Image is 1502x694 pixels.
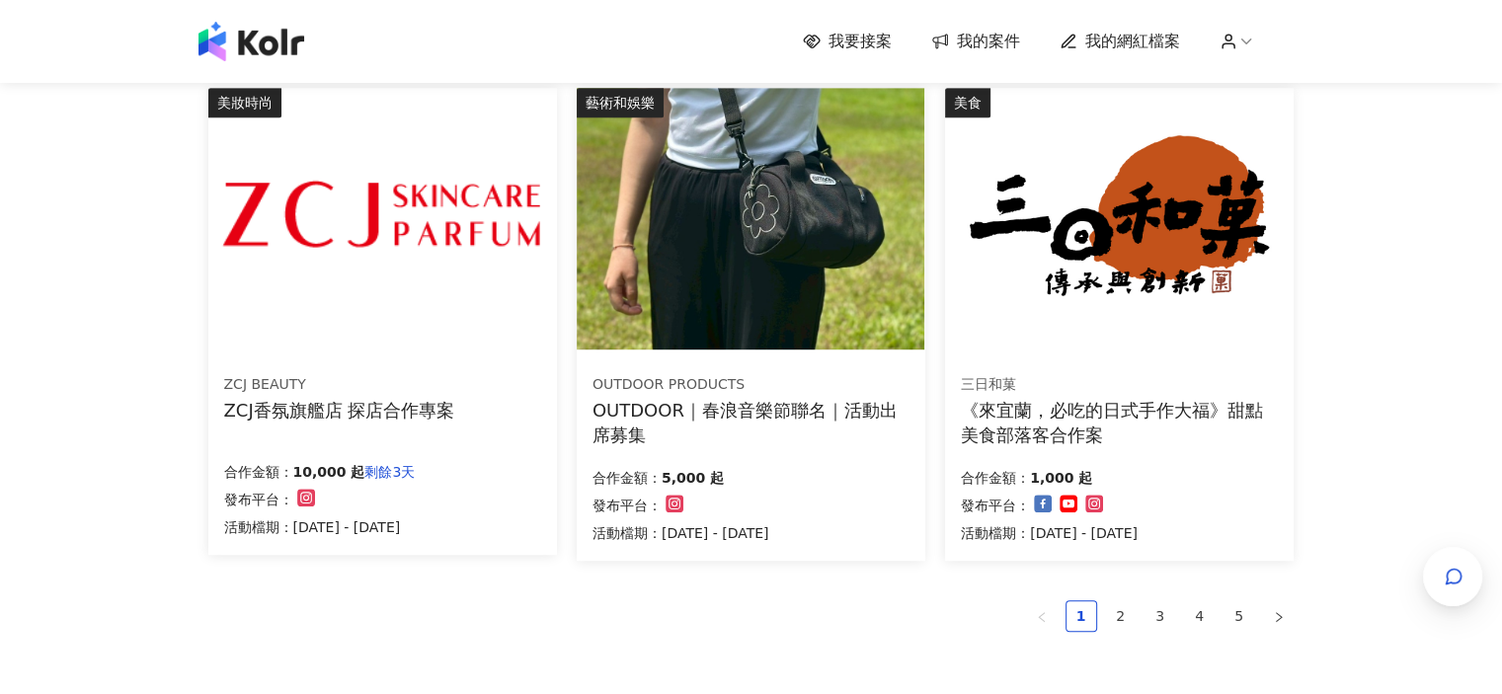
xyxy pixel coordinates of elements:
p: 1,000 起 [1030,466,1092,490]
a: 4 [1185,601,1215,631]
p: 5,000 起 [662,466,724,490]
div: 美妝時尚 [208,88,281,117]
a: 我的案件 [931,31,1020,52]
div: OUTDOOR PRODUCTS [593,375,909,395]
div: 藝術和娛樂 [577,88,664,117]
li: Previous Page [1026,600,1058,632]
a: 3 [1146,601,1175,631]
img: 三日和菓｜手作大福甜點體驗 × 宜蘭在地散策推薦 [945,88,1293,349]
img: 春浪活動出席與合作貼文需求 [577,88,924,349]
li: Next Page [1263,600,1295,632]
a: 2 [1106,601,1136,631]
p: 活動檔期：[DATE] - [DATE] [961,521,1138,545]
a: 我要接案 [803,31,892,52]
button: right [1263,600,1295,632]
a: 我的網紅檔案 [1060,31,1180,52]
p: 活動檔期：[DATE] - [DATE] [593,521,769,545]
div: ZCJ BEAUTY [224,375,455,395]
span: right [1273,611,1285,623]
p: 剩餘3天 [364,460,415,484]
div: OUTDOOR｜春浪音樂節聯名｜活動出席募集 [593,398,909,447]
a: 5 [1225,601,1254,631]
span: 我要接案 [829,31,892,52]
button: left [1026,600,1058,632]
span: left [1036,611,1048,623]
li: 2 [1105,600,1137,632]
span: 我的案件 [957,31,1020,52]
p: 發布平台： [961,494,1030,517]
p: 合作金額： [224,460,293,484]
p: 10,000 起 [293,460,365,484]
div: 《來宜蘭，必吃的日式手作大福》甜點美食部落客合作案 [961,398,1278,447]
li: 1 [1066,600,1097,632]
p: 活動檔期：[DATE] - [DATE] [224,515,416,539]
p: 合作金額： [593,466,662,490]
span: 我的網紅檔案 [1085,31,1180,52]
li: 4 [1184,600,1216,632]
div: ZCJ香氛旗艦店 探店合作專案 [224,398,455,423]
img: logo [198,22,304,61]
img: ZCJ香氛旗艦店 探店 [208,88,556,349]
p: 發布平台： [593,494,662,517]
li: 5 [1224,600,1255,632]
div: 三日和菓 [961,375,1277,395]
div: 美食 [945,88,990,117]
p: 合作金額： [961,466,1030,490]
a: 1 [1067,601,1096,631]
p: 發布平台： [224,488,293,511]
li: 3 [1145,600,1176,632]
